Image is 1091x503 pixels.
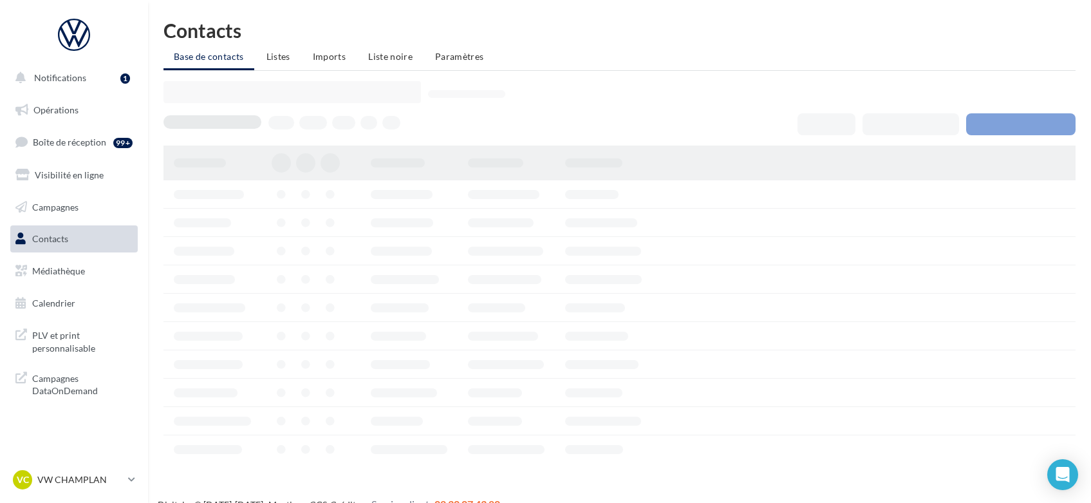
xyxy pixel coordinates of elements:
[266,51,290,62] span: Listes
[8,128,140,156] a: Boîte de réception99+
[33,104,79,115] span: Opérations
[1047,459,1078,490] div: Open Intercom Messenger
[8,225,140,252] a: Contacts
[32,327,133,354] span: PLV et print personnalisable
[8,290,140,317] a: Calendrier
[33,137,106,147] span: Boîte de réception
[8,365,140,403] a: Campagnes DataOnDemand
[368,51,413,62] span: Liste noire
[37,473,123,486] p: VW CHAMPLAN
[10,468,138,492] a: VC VW CHAMPLAN
[313,51,346,62] span: Imports
[435,51,484,62] span: Paramètres
[8,321,140,359] a: PLV et print personnalisable
[8,194,140,221] a: Campagnes
[32,201,79,212] span: Campagnes
[8,64,135,91] button: Notifications 1
[34,72,86,83] span: Notifications
[32,370,133,397] span: Campagnes DataOnDemand
[8,97,140,124] a: Opérations
[120,73,130,84] div: 1
[35,169,104,180] span: Visibilité en ligne
[163,21,1076,40] h1: Contacts
[8,162,140,189] a: Visibilité en ligne
[8,258,140,285] a: Médiathèque
[32,265,85,276] span: Médiathèque
[32,298,75,308] span: Calendrier
[17,473,29,486] span: VC
[32,233,68,244] span: Contacts
[113,138,133,148] div: 99+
